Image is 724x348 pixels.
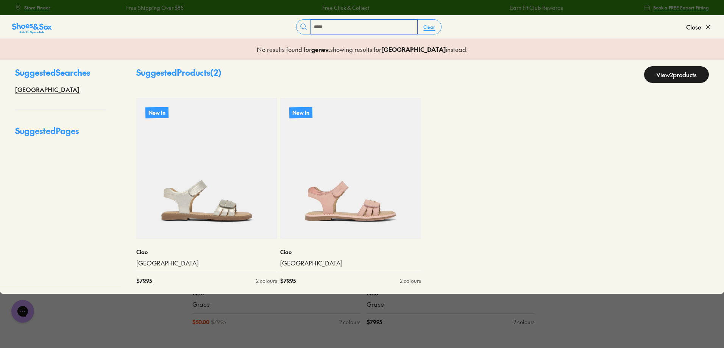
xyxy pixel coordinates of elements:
span: Close [686,22,701,31]
p: No results found for showing results for instead. [257,45,468,54]
a: Shoes &amp; Sox [12,21,52,33]
a: Earn Fit Club Rewards [510,4,563,12]
a: Book a FREE Expert Fitting [644,1,709,14]
iframe: Gorgias live chat messenger [8,297,38,325]
a: Grace [367,300,535,309]
a: Free Click & Collect [322,4,369,12]
div: 2 colours [513,318,535,326]
span: $ 79.95 [211,318,226,326]
a: New In [280,98,421,239]
button: Clear [417,20,441,34]
p: New In [289,107,312,118]
img: SNS_Logo_Responsive.svg [12,22,52,34]
a: [GEOGRAPHIC_DATA] [280,259,421,267]
p: Suggested Pages [15,125,106,143]
p: Ciao [280,248,421,256]
p: Ciao [136,248,277,256]
span: $ 79.95 [280,277,296,285]
div: 2 colours [400,277,421,285]
p: New In [145,107,169,118]
div: 2 colours [256,277,277,285]
a: Free Shipping Over $85 [126,4,183,12]
span: $ 79.95 [367,318,382,326]
a: [GEOGRAPHIC_DATA] [136,259,277,267]
a: New In [136,98,277,239]
a: View2products [644,66,709,83]
p: Suggested Products [136,66,222,83]
span: Book a FREE Expert Fitting [653,4,709,11]
b: genev . [311,45,330,53]
span: Store Finder [24,4,50,11]
p: Suggested Searches [15,66,106,85]
a: [GEOGRAPHIC_DATA] [15,85,80,94]
span: $ 79.95 [136,277,152,285]
a: Grace [192,300,360,309]
span: $ 50.00 [192,318,209,326]
div: 2 colours [339,318,360,326]
span: ( 2 ) [210,67,222,78]
b: [GEOGRAPHIC_DATA] [381,45,446,53]
button: Close [686,19,712,35]
a: Store Finder [15,1,50,14]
